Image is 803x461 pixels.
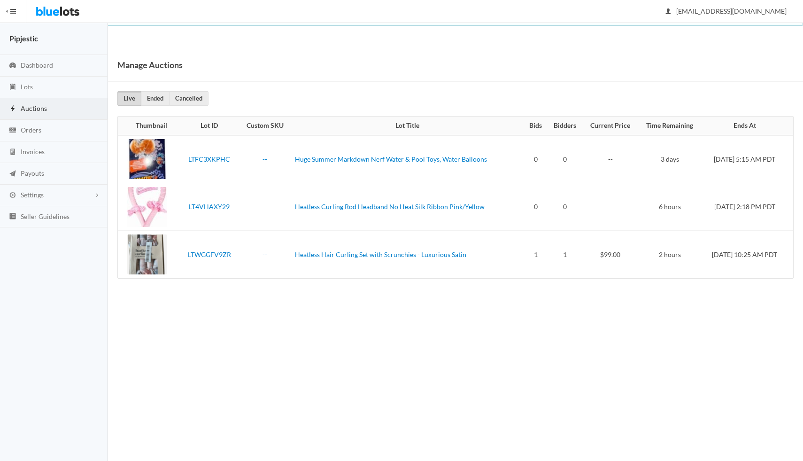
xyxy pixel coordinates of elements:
ion-icon: person [664,8,673,16]
td: 1 [524,231,548,279]
th: Bids [524,117,548,135]
td: $99.00 [583,231,638,279]
th: Ends At [702,117,793,135]
a: Live [117,91,141,106]
ion-icon: cash [8,126,17,135]
td: 6 hours [638,183,702,231]
ion-icon: flash [8,105,17,114]
a: Heatless Curling Rod Headband No Heat Silk Ribbon Pink/Yellow [295,203,485,211]
h1: Manage Auctions [117,58,183,72]
a: LTFC3XKPHC [188,155,230,163]
span: Invoices [21,148,45,156]
td: -- [583,135,638,183]
th: Lot Title [291,117,524,135]
td: 0 [524,135,548,183]
a: Huge Summer Markdown Nerf Water & Pool Toys, Water Balloons [295,155,487,163]
a: LTWGGFV9ZR [188,250,231,258]
ion-icon: clipboard [8,83,17,92]
td: [DATE] 2:18 PM PDT [702,183,793,231]
th: Time Remaining [638,117,702,135]
a: -- [263,203,267,211]
td: 2 hours [638,231,702,279]
td: 0 [548,135,583,183]
th: Custom SKU [239,117,291,135]
ion-icon: cog [8,191,17,200]
th: Bidders [548,117,583,135]
span: [EMAIL_ADDRESS][DOMAIN_NAME] [666,7,787,15]
span: Auctions [21,104,47,112]
td: [DATE] 10:25 AM PDT [702,231,793,279]
a: Cancelled [169,91,208,106]
a: Ended [141,91,170,106]
span: Settings [21,191,44,199]
th: Thumbnail [118,117,180,135]
ion-icon: calculator [8,148,17,157]
ion-icon: speedometer [8,62,17,70]
a: Heatless Hair Curling Set with Scrunchies - Luxurious Satin [295,250,466,258]
ion-icon: paper plane [8,170,17,179]
td: -- [583,183,638,231]
th: Lot ID [180,117,239,135]
td: [DATE] 5:15 AM PDT [702,135,793,183]
strong: Pipjestic [9,34,38,43]
a: -- [263,250,267,258]
td: 0 [524,183,548,231]
span: Payouts [21,169,44,177]
a: LT4VHAXY29 [189,203,230,211]
span: Orders [21,126,41,134]
span: Lots [21,83,33,91]
td: 1 [548,231,583,279]
span: Dashboard [21,61,53,69]
ion-icon: list box [8,212,17,221]
td: 0 [548,183,583,231]
span: Seller Guidelines [21,212,69,220]
td: 3 days [638,135,702,183]
th: Current Price [583,117,638,135]
a: -- [263,155,267,163]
